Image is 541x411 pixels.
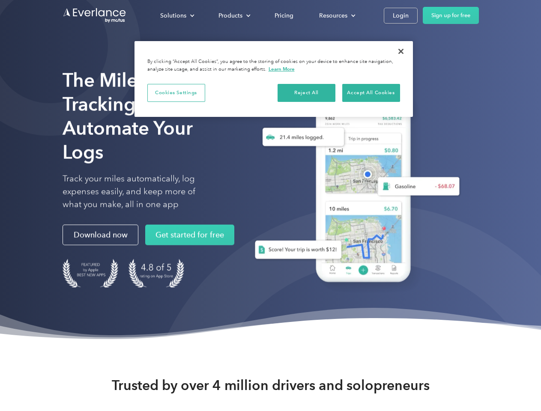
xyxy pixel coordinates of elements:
button: Reject All [278,84,335,102]
a: Get started for free [145,225,234,245]
div: Solutions [152,8,201,23]
a: Pricing [266,8,302,23]
a: Login [384,8,418,24]
a: Download now [63,225,138,245]
img: Everlance, mileage tracker app, expense tracking app [241,81,466,295]
button: Close [392,42,410,61]
button: Cookies Settings [147,84,205,102]
button: Accept All Cookies [342,84,400,102]
div: Cookie banner [135,41,413,117]
div: By clicking “Accept All Cookies”, you agree to the storing of cookies on your device to enhance s... [147,58,400,73]
div: Products [218,10,242,21]
img: Badge for Featured by Apple Best New Apps [63,259,118,288]
div: Pricing [275,10,293,21]
div: Products [210,8,257,23]
a: Go to homepage [63,7,127,24]
div: Resources [319,10,347,21]
div: Login [393,10,409,21]
div: Resources [311,8,362,23]
div: Privacy [135,41,413,117]
img: 4.9 out of 5 stars on the app store [129,259,184,288]
a: More information about your privacy, opens in a new tab [269,66,295,72]
a: Sign up for free [423,7,479,24]
p: Track your miles automatically, log expenses easily, and keep more of what you make, all in one app [63,173,215,211]
strong: Trusted by over 4 million drivers and solopreneurs [112,377,430,394]
div: Solutions [160,10,186,21]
